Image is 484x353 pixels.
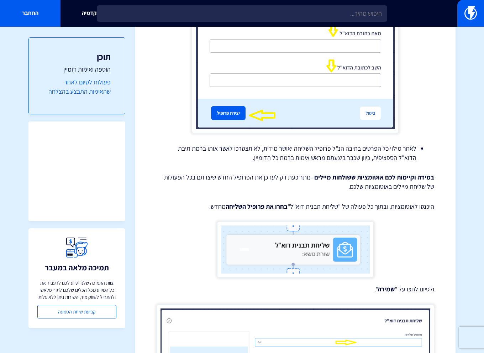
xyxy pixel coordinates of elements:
h3: תמיכה מלאה במעבר [45,263,109,272]
h3: תוכן [43,52,111,61]
a: הוספה ואימות דומיין [43,65,111,74]
p: היכנסו לאוטומציות, ובתוך כל פעולה של "שליחת תבנית דוא"ל" מחדש: [157,202,434,211]
p: ולסיום לחצו על " ". [157,285,434,294]
a: קביעת שיחת הטמעה [37,305,116,318]
strong: בחרו את פרופיל השליחה [226,202,288,211]
p: - נותר כעת רק לעדכן את הפרופיל החדש שיצרתם בכל הפעולות של שליחת מיילים באוטומציות שלכם. [157,173,434,191]
p: צוות התמיכה שלנו יסייע לכם להעביר את כל המידע מכל הכלים שלכם לתוך פלאשי ולהתחיל לשווק מיד, השירות... [37,279,116,301]
strong: במידה וקיימות לכם אוטומציות ששולחות מיילים [314,173,434,181]
li: לאחר מילוי כל הפרטים בתיבה הנ"ל פרופיל השליחה יאושר מידית, לא תצטרכו לאשר אותו ברמת תיבת הדוא"ל ה... [174,144,416,162]
strong: שמירה [378,285,395,293]
a: פעולות לסיום לאחר שהאימות התבצע בהצלחה [43,78,111,96]
input: חיפוש מהיר... [97,5,387,22]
